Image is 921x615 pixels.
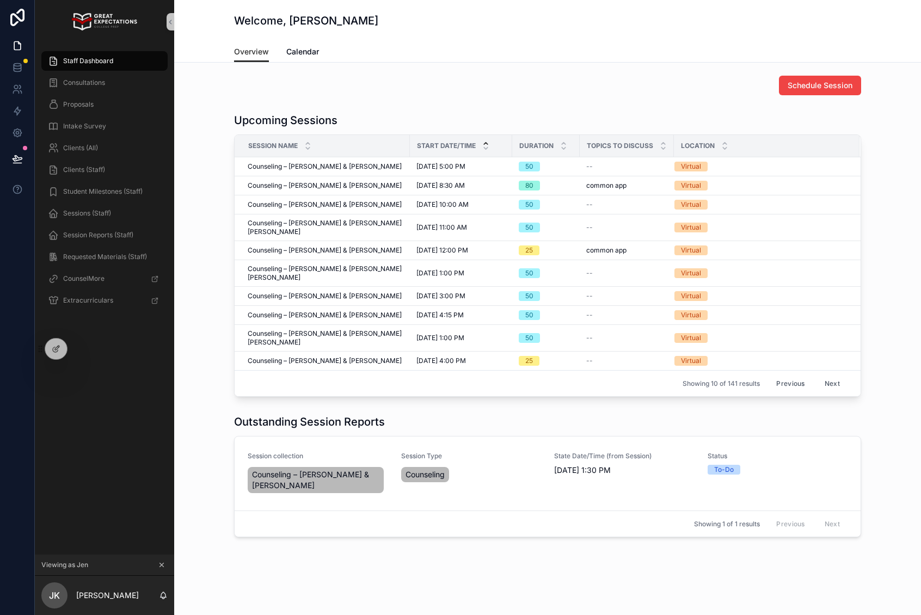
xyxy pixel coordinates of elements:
a: Clients (All) [41,138,168,158]
a: Session Reports (Staff) [41,225,168,245]
a: CounselMore [41,269,168,288]
span: -- [586,292,593,300]
span: Showing 1 of 1 results [694,520,760,528]
span: Counseling – [PERSON_NAME] & [PERSON_NAME] [248,246,402,255]
span: Counseling – [PERSON_NAME] & [PERSON_NAME] [248,162,402,171]
div: 25 [525,356,533,366]
span: [DATE] 1:00 PM [416,334,464,342]
a: Proposals [41,95,168,114]
span: Counseling – [PERSON_NAME] & [PERSON_NAME] [248,356,402,365]
span: Overview [234,46,269,57]
div: Virtual [681,162,701,171]
span: -- [586,269,593,278]
button: Next [817,375,848,392]
div: Virtual [681,245,701,255]
span: [DATE] 5:00 PM [416,162,465,171]
a: Extracurriculars [41,291,168,310]
span: [DATE] 1:30 PM [554,465,695,476]
span: Clients (All) [63,144,98,152]
span: State Date/Time (from Session) [554,452,695,460]
span: -- [586,334,593,342]
div: 50 [525,310,533,320]
span: [DATE] 4:15 PM [416,311,464,319]
span: Topics to discuss [587,142,653,150]
div: 80 [525,181,533,190]
a: Clients (Staff) [41,160,168,180]
img: App logo [72,13,137,30]
span: -- [586,311,593,319]
span: Counseling – [PERSON_NAME] & [PERSON_NAME] [248,200,402,209]
a: Staff Dashboard [41,51,168,71]
span: Sessions (Staff) [63,209,111,218]
div: Virtual [681,310,701,320]
a: Calendar [286,42,319,64]
p: [PERSON_NAME] [76,590,139,601]
div: 50 [525,268,533,278]
span: Viewing as Jen [41,561,88,569]
span: common app [586,181,627,190]
h1: Outstanding Session Reports [234,414,385,429]
div: 50 [525,291,533,301]
a: Intake Survey [41,116,168,136]
span: Staff Dashboard [63,57,113,65]
span: Session collection [248,452,388,460]
span: Session Name [248,142,298,150]
h1: Welcome, [PERSON_NAME] [234,13,378,28]
div: 50 [525,223,533,232]
span: Counseling – [PERSON_NAME] & [PERSON_NAME] [PERSON_NAME] [248,265,403,282]
span: [DATE] 4:00 PM [416,356,466,365]
a: Requested Materials (Staff) [41,247,168,267]
span: Clients (Staff) [63,165,105,174]
div: Virtual [681,333,701,343]
span: Consultations [63,78,105,87]
span: Counseling [406,469,445,480]
span: [DATE] 3:00 PM [416,292,465,300]
div: scrollable content [35,44,174,324]
div: Virtual [681,356,701,366]
a: Student Milestones (Staff) [41,182,168,201]
div: 50 [525,162,533,171]
span: -- [586,356,593,365]
span: -- [586,162,593,171]
span: Counseling – [PERSON_NAME] & [PERSON_NAME] [248,292,402,300]
span: Start Date/Time [417,142,476,150]
span: -- [586,200,593,209]
span: Counseling – [PERSON_NAME] & [PERSON_NAME] [248,181,402,190]
span: Session Type [401,452,542,460]
span: Counseling – [PERSON_NAME] & [PERSON_NAME] [PERSON_NAME] [248,219,403,236]
span: Duration [519,142,554,150]
a: Sessions (Staff) [41,204,168,223]
div: Virtual [681,181,701,190]
div: Virtual [681,223,701,232]
span: [DATE] 11:00 AM [416,223,467,232]
div: 25 [525,245,533,255]
button: Schedule Session [779,76,861,95]
span: Calendar [286,46,319,57]
div: 50 [525,333,533,343]
div: Virtual [681,268,701,278]
span: Counseling – [PERSON_NAME] & [PERSON_NAME] [PERSON_NAME] [248,329,403,347]
span: common app [586,246,627,255]
span: Session Reports (Staff) [63,231,133,239]
a: Consultations [41,73,168,93]
span: Showing 10 of 141 results [683,379,760,388]
span: Location [681,142,715,150]
div: Virtual [681,291,701,301]
span: JK [49,589,60,602]
span: Extracurriculars [63,296,113,305]
span: [DATE] 1:00 PM [416,269,464,278]
div: 50 [525,200,533,210]
span: [DATE] 12:00 PM [416,246,468,255]
span: Intake Survey [63,122,106,131]
span: Requested Materials (Staff) [63,253,147,261]
h1: Upcoming Sessions [234,113,337,128]
span: Counseling – [PERSON_NAME] & [PERSON_NAME] [252,469,379,491]
button: Previous [769,375,812,392]
span: Proposals [63,100,94,109]
div: To-Do [714,465,734,475]
span: [DATE] 8:30 AM [416,181,465,190]
div: Virtual [681,200,701,210]
a: Overview [234,42,269,63]
span: CounselMore [63,274,105,283]
span: Student Milestones (Staff) [63,187,143,196]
